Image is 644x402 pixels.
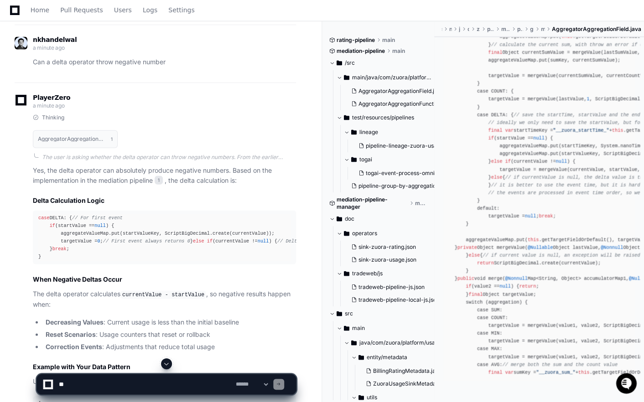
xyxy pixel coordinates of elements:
span: if [50,223,55,228]
span: "__zuora_startTime_" [553,128,609,134]
iframe: Open customer support [615,372,639,397]
span: java [459,26,460,33]
span: if [466,284,471,289]
span: if [207,238,213,244]
svg: Directory [358,352,364,363]
button: test/resources/pipelines [337,110,435,125]
span: operators [352,230,377,237]
span: 1 [111,135,113,143]
span: break [52,246,67,252]
span: null [94,223,106,228]
button: pipeline-lineage-zuora-usage.json [355,139,444,152]
button: AggregatorAggregationFunction.java [348,98,436,110]
span: a minute ago [33,102,64,109]
span: this [561,34,573,40]
span: main [382,36,395,44]
strong: Reset Scenarios [46,330,96,338]
span: if [505,159,511,165]
span: AggregatorAggregationField.java [358,88,444,95]
button: togai [344,152,442,167]
span: tradeweb/js [352,270,383,277]
span: main [415,200,427,207]
span: null [258,238,269,244]
span: AggregatorAggregationFunction.java [358,100,454,108]
span: else [491,175,503,180]
button: lineage [344,125,442,139]
span: Home [31,7,49,13]
span: this [612,128,623,134]
span: main [449,26,452,33]
span: doc [345,215,354,222]
svg: Directory [337,213,342,224]
span: mediation-pipeline [337,47,385,55]
button: tradeweb-pipeline-local-js.json [348,294,436,306]
span: var [505,128,514,134]
span: // if current value is null, an exception will be raised [483,253,640,258]
li: : Usage counters that reset or rollback [43,330,296,340]
span: Thinking [42,114,64,121]
span: this [528,237,539,243]
button: src [329,306,427,321]
span: nkhandelwal [33,36,77,43]
span: PlayerZero [33,95,70,100]
div: DELTA: { (startValue == ) { aggregateValueMap.put(startValueKey, ScriptBigDecimal.create(currentV... [38,214,291,261]
span: final [488,128,503,134]
span: Logs [143,7,157,13]
button: AggregatorAggregationField.java1 [33,130,118,148]
img: PlayerZero [9,9,27,27]
span: return [477,261,494,266]
span: tradeweb-pipeline-local-js.json [358,296,440,304]
svg: Directory [351,337,357,348]
button: AggregatorAggregationField.java [348,85,436,98]
svg: Directory [337,57,342,68]
span: final [488,50,503,56]
span: null [525,214,536,219]
img: ACg8ocL7JbNaRcKDAHmOcFndCKvbldqgd_b193I2G4v-zqcnNpo8dEw=s96-c [15,37,27,50]
span: main [352,325,365,332]
div: Welcome [9,36,166,51]
button: main [337,321,435,335]
span: lineage [359,129,378,136]
svg: Directory [351,127,357,138]
span: togai-event-process-omni-stage.json [366,170,463,177]
span: @Nonnull [505,276,528,282]
span: @Nonnull [601,245,623,251]
svg: Directory [351,154,357,165]
span: Pylon [91,96,110,103]
svg: Directory [344,268,349,279]
button: doc [329,211,427,226]
button: tradeweb/js [337,266,435,281]
span: break [539,214,553,219]
img: 1736555170064-99ba0984-63c1-480f-8ee9-699278ef63ed [9,68,26,84]
span: 1 [587,97,589,102]
button: Start new chat [155,71,166,82]
span: public [457,276,474,282]
button: sink-zuora-rating.json [348,241,429,253]
span: AggregatorAggregationField.java [552,26,641,33]
span: else [491,159,503,165]
button: operators [337,226,435,241]
p: Can a delta operator throw negative number [33,57,296,67]
span: sink-zuora-usage.json [358,256,416,263]
button: main/java/com/zuora/platform/mediation/pipeline/graph/model [337,70,435,85]
span: pipeline-group-by-aggregation-fields-error-builder.json [358,182,504,190]
span: pipeline-lineage-zuora-usage.json [366,142,455,149]
span: private [457,245,477,251]
p: Yes, the delta operator can absolutely produce negative numbers. Based on the implementation in t... [33,165,296,186]
span: tradeweb-pipeline-js.json [358,283,425,291]
span: else [468,253,480,258]
a: Powered byPylon [64,95,110,103]
strong: Decreasing Values [46,318,104,326]
div: Start new chat [31,68,150,77]
span: Settings [168,7,194,13]
span: a minute ago [33,44,64,51]
div: The user is asking whether the delta operator can throw negative numbers. From the earlier analys... [42,154,296,161]
span: null [556,159,567,165]
button: sink-zuora-usage.json [348,253,429,266]
span: mediation [501,26,509,33]
svg: Directory [344,228,349,239]
div: We're available if you need us! [31,77,115,84]
span: 0 [97,238,100,244]
span: entity/metadata [367,354,407,361]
